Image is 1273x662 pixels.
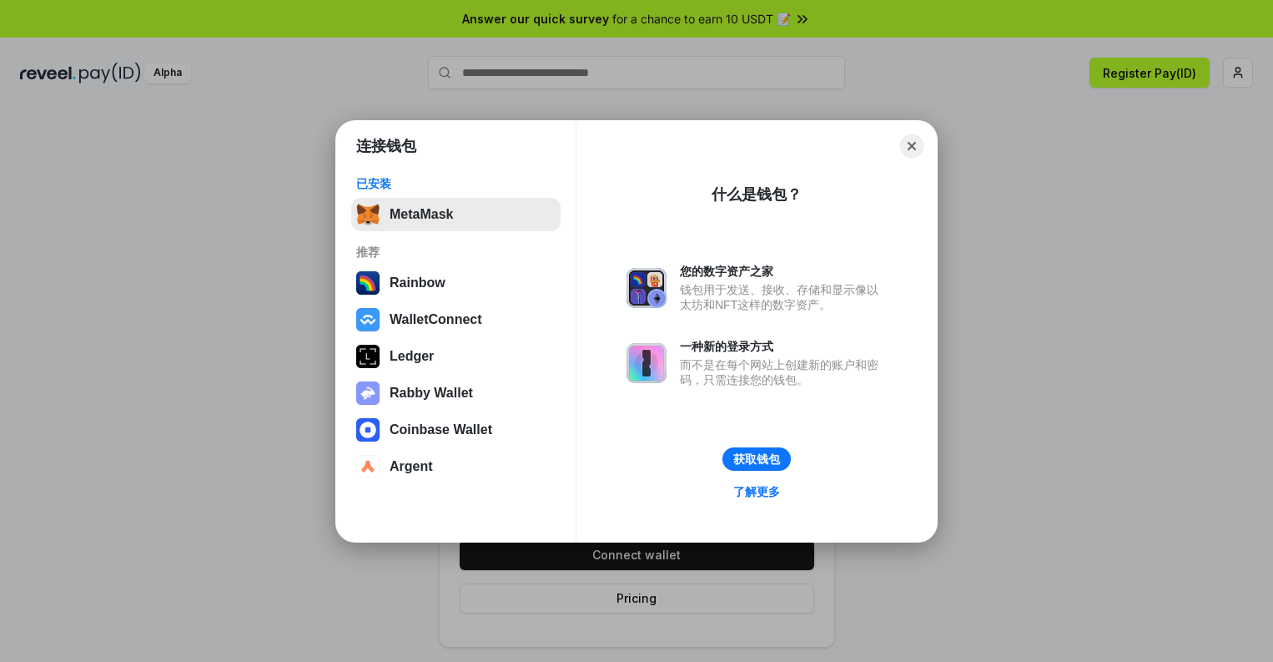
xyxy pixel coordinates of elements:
div: 您的数字资产之家 [680,264,887,279]
div: MetaMask [390,207,453,222]
img: svg+xml,%3Csvg%20width%3D%2228%22%20height%3D%2228%22%20viewBox%3D%220%200%2028%2028%22%20fill%3D... [356,418,380,442]
button: Ledger [351,340,561,373]
a: 了解更多 [723,481,790,503]
div: 一种新的登录方式 [680,339,887,354]
img: svg+xml,%3Csvg%20xmlns%3D%22http%3A%2F%2Fwww.w3.org%2F2000%2Fsvg%22%20width%3D%2228%22%20height%3... [356,345,380,368]
div: Argent [390,459,433,474]
h1: 连接钱包 [356,136,416,156]
div: 已安装 [356,176,556,191]
button: Coinbase Wallet [351,413,561,447]
button: Close [900,134,923,158]
div: 什么是钱包？ [712,184,802,205]
div: 推荐 [356,245,556,260]
div: Coinbase Wallet [390,422,492,437]
div: 钱包用于发送、接收、存储和显示像以太坊和NFT这样的数字资产。 [680,282,887,312]
div: Rabby Wallet [390,386,473,401]
div: 获取钱包 [733,452,780,467]
button: Rabby Wallet [351,376,561,410]
img: svg+xml,%3Csvg%20fill%3D%22none%22%20height%3D%2233%22%20viewBox%3D%220%200%2035%2033%22%20width%... [356,203,380,226]
button: WalletConnect [351,303,561,336]
img: svg+xml,%3Csvg%20xmlns%3D%22http%3A%2F%2Fwww.w3.org%2F2000%2Fsvg%22%20fill%3D%22none%22%20viewBox... [356,382,380,405]
img: svg+xml,%3Csvg%20width%3D%2228%22%20height%3D%2228%22%20viewBox%3D%220%200%2028%2028%22%20fill%3D... [356,455,380,478]
button: Argent [351,450,561,483]
img: svg+xml,%3Csvg%20xmlns%3D%22http%3A%2F%2Fwww.w3.org%2F2000%2Fsvg%22%20fill%3D%22none%22%20viewBox... [626,343,667,383]
div: Ledger [390,349,434,364]
button: Rainbow [351,266,561,300]
img: svg+xml,%3Csvg%20width%3D%22120%22%20height%3D%22120%22%20viewBox%3D%220%200%20120%20120%22%20fil... [356,271,380,295]
img: svg+xml,%3Csvg%20width%3D%2228%22%20height%3D%2228%22%20viewBox%3D%220%200%2028%2028%22%20fill%3D... [356,308,380,331]
div: WalletConnect [390,312,482,327]
button: MetaMask [351,198,561,231]
div: 而不是在每个网站上创建新的账户和密码，只需连接您的钱包。 [680,357,887,387]
img: svg+xml,%3Csvg%20xmlns%3D%22http%3A%2F%2Fwww.w3.org%2F2000%2Fsvg%22%20fill%3D%22none%22%20viewBox... [626,268,667,308]
div: Rainbow [390,275,445,291]
div: 了解更多 [733,484,780,499]
button: 获取钱包 [722,447,791,471]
